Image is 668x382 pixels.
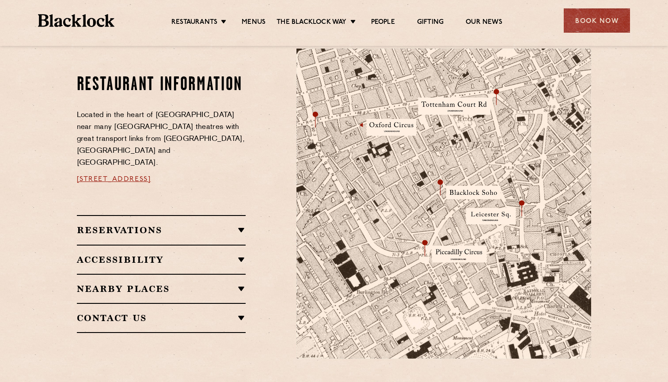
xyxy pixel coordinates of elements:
[277,18,346,28] a: The Blacklock Way
[371,18,395,28] a: People
[77,254,246,265] h2: Accessibility
[77,284,246,294] h2: Nearby Places
[77,110,246,169] p: Located in the heart of [GEOGRAPHIC_DATA] near many [GEOGRAPHIC_DATA] theatres with great transpo...
[564,8,630,33] div: Book Now
[242,18,266,28] a: Menus
[77,225,246,235] h2: Reservations
[77,74,246,96] h2: Restaurant information
[77,313,246,323] h2: Contact Us
[496,276,620,359] img: svg%3E
[466,18,502,28] a: Our News
[38,14,114,27] img: BL_Textured_Logo-footer-cropped.svg
[417,18,444,28] a: Gifting
[77,176,151,183] a: [STREET_ADDRESS]
[171,18,217,28] a: Restaurants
